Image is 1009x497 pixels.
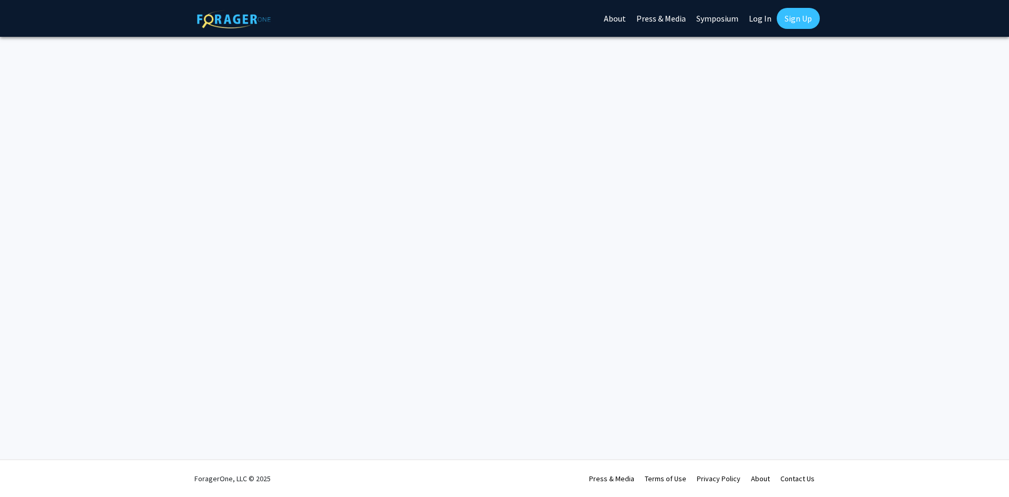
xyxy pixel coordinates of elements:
[777,8,820,29] a: Sign Up
[780,474,815,483] a: Contact Us
[751,474,770,483] a: About
[197,10,271,28] img: ForagerOne Logo
[697,474,740,483] a: Privacy Policy
[589,474,634,483] a: Press & Media
[645,474,686,483] a: Terms of Use
[194,460,271,497] div: ForagerOne, LLC © 2025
